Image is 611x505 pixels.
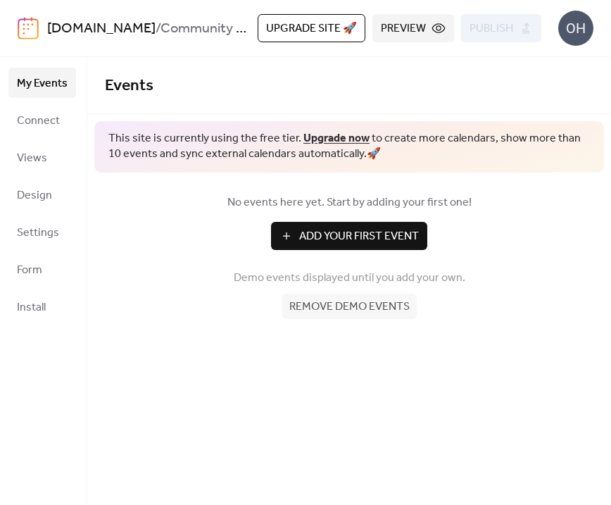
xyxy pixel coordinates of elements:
button: Upgrade site 🚀 [258,14,365,42]
a: [DOMAIN_NAME] [47,15,156,42]
a: Upgrade now [303,127,370,149]
a: My Events [8,68,76,98]
span: Design [17,185,52,206]
span: Connect [17,110,60,132]
span: Upgrade site 🚀 [266,20,357,37]
span: Add Your First Event [299,228,419,245]
a: Connect [8,105,76,135]
span: Form [17,259,42,281]
span: This site is currently using the free tier. to create more calendars, show more than 10 events an... [108,131,590,163]
a: Settings [8,217,76,247]
span: Settings [17,222,59,244]
b: Community Events [160,15,277,42]
a: Form [8,254,76,285]
span: No events here yet. Start by adding your first one! [105,194,593,211]
span: Events [105,70,153,101]
button: Preview [372,14,454,42]
span: Preview [381,20,426,37]
span: Demo events displayed until you add your own. [234,270,465,287]
button: Add Your First Event [271,222,427,250]
img: logo [18,17,39,39]
span: My Events [17,73,68,94]
a: Install [8,292,76,322]
a: Views [8,142,76,173]
div: OH [558,11,593,46]
button: Remove demo events [282,294,417,319]
span: Remove demo events [289,299,410,316]
span: Views [17,147,47,169]
span: Install [17,297,46,318]
b: / [156,15,160,42]
a: Add Your First Event [105,222,593,250]
a: Design [8,180,76,210]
